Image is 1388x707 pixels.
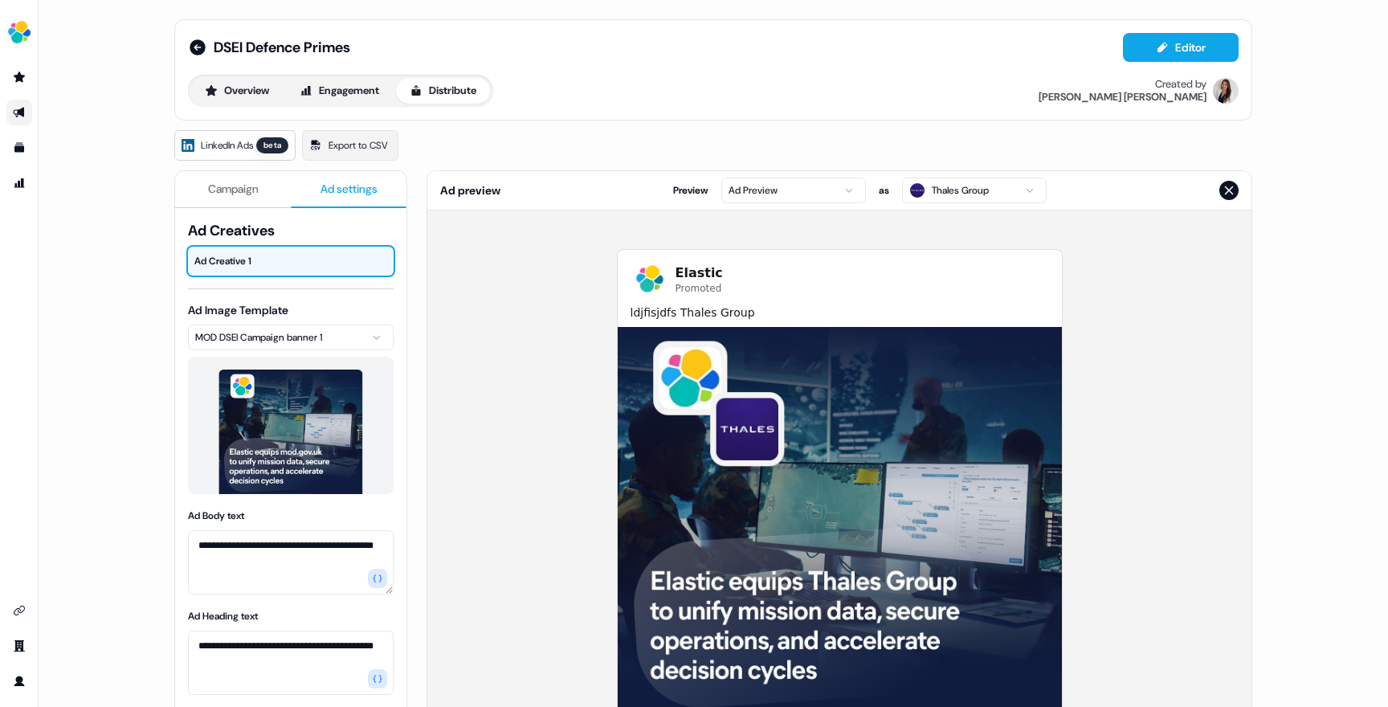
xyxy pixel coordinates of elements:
label: Ad Image Template [188,303,288,317]
span: Ad preview [440,182,500,198]
a: Go to attribution [6,170,32,196]
a: Go to outbound experience [6,100,32,125]
span: LinkedIn Ads [201,137,253,153]
button: Engagement [286,78,393,104]
span: Elastic [676,264,723,283]
span: Campaign [208,181,259,197]
span: Preview [673,182,708,198]
a: Go to prospects [6,64,32,90]
a: LinkedIn Adsbeta [174,130,296,161]
span: Ad settings [320,181,378,197]
div: beta [256,137,288,153]
span: as [879,182,889,198]
div: [PERSON_NAME] [PERSON_NAME] [1039,91,1206,104]
div: Created by [1155,78,1206,91]
a: Go to team [6,633,32,659]
button: Overview [191,78,283,104]
a: Editor [1123,41,1239,58]
button: Editor [1123,33,1239,62]
img: Kelly [1213,78,1239,104]
span: Ad Creative 1 [194,253,387,269]
span: Export to CSV [329,137,388,153]
span: Ad Creatives [188,221,394,240]
label: Ad Body text [188,509,244,522]
a: Go to profile [6,668,32,694]
a: Export to CSV [302,130,398,161]
a: Go to integrations [6,598,32,623]
button: Distribute [396,78,490,104]
a: Go to templates [6,135,32,161]
label: Ad Heading text [188,610,258,623]
button: Close preview [1219,181,1239,200]
span: ldjfisjdfs Thales Group [631,304,1049,321]
span: Promoted [676,283,723,295]
span: DSEI Defence Primes [214,38,350,57]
